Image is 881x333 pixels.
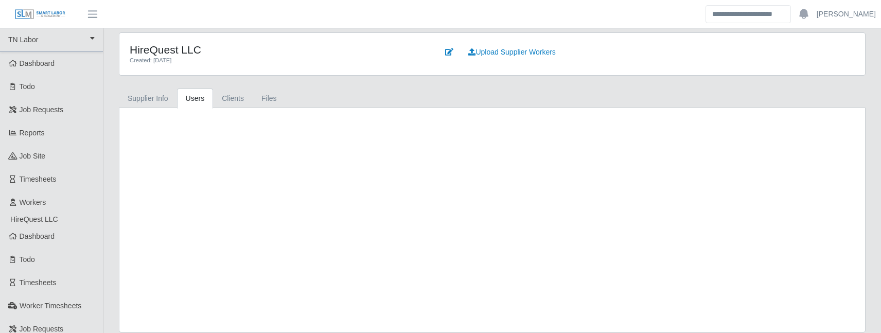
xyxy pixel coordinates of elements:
[20,59,55,67] span: Dashboard
[20,175,57,183] span: Timesheets
[119,89,177,109] a: Supplier Info
[20,82,35,91] span: Todo
[706,5,791,23] input: Search
[817,9,876,20] a: [PERSON_NAME]
[20,232,55,240] span: Dashboard
[20,255,35,264] span: Todo
[20,106,64,114] span: Job Requests
[10,215,58,223] span: HireQuest LLC
[253,89,286,109] a: Files
[20,129,45,137] span: Reports
[177,89,214,109] a: Users
[20,325,64,333] span: Job Requests
[130,43,423,56] h4: HireQuest LLC
[14,9,66,20] img: SLM Logo
[462,43,562,61] a: Upload Supplier Workers
[213,89,253,109] a: Clients
[20,278,57,287] span: Timesheets
[130,56,423,65] div: Created: [DATE]
[20,198,46,206] span: Workers
[20,302,81,310] span: Worker Timesheets
[20,152,46,160] span: job site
